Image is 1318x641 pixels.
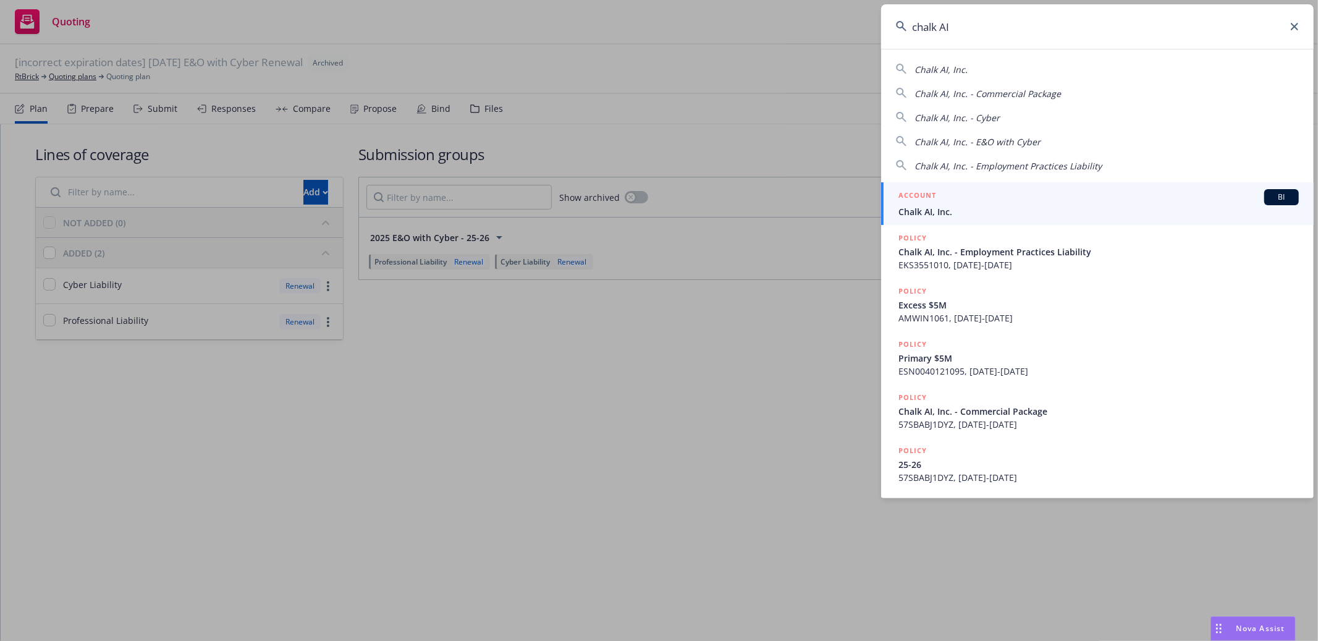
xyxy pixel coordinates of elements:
span: AMWIN1061, [DATE]-[DATE] [898,312,1299,325]
span: Chalk AI, Inc. [898,205,1299,218]
h5: ACCOUNT [898,189,936,204]
span: 57SBABJ1DYZ, [DATE]-[DATE] [898,471,1299,484]
span: Chalk AI, Inc. [915,64,968,75]
span: Chalk AI, Inc. - Employment Practices Liability [915,160,1102,172]
span: 57SBABJ1DYZ, [DATE]-[DATE] [898,418,1299,431]
span: 25-26 [898,458,1299,471]
h5: POLICY [898,338,927,350]
a: POLICYChalk AI, Inc. - Employment Practices LiabilityEKS3551010, [DATE]-[DATE] [881,225,1314,278]
span: Chalk AI, Inc. - Commercial Package [898,405,1299,418]
span: Chalk AI, Inc. - Commercial Package [915,88,1061,100]
span: Primary $5M [898,352,1299,365]
span: Chalk AI, Inc. - Employment Practices Liability [898,245,1299,258]
span: EKS3551010, [DATE]-[DATE] [898,258,1299,271]
span: Excess $5M [898,299,1299,312]
h5: POLICY [898,285,927,297]
a: POLICYChalk AI, Inc. - Commercial Package57SBABJ1DYZ, [DATE]-[DATE] [881,384,1314,438]
a: ACCOUNTBIChalk AI, Inc. [881,182,1314,225]
div: Drag to move [1211,617,1227,640]
a: POLICY25-2657SBABJ1DYZ, [DATE]-[DATE] [881,438,1314,491]
input: Search... [881,4,1314,49]
h5: POLICY [898,391,927,404]
button: Nova Assist [1210,616,1296,641]
span: ESN0040121095, [DATE]-[DATE] [898,365,1299,378]
span: Nova Assist [1236,623,1285,634]
span: BI [1269,192,1294,203]
span: Chalk AI, Inc. - E&O with Cyber [915,136,1041,148]
h5: POLICY [898,232,927,244]
a: POLICYExcess $5MAMWIN1061, [DATE]-[DATE] [881,278,1314,331]
a: POLICYPrimary $5MESN0040121095, [DATE]-[DATE] [881,331,1314,384]
h5: POLICY [898,444,927,457]
span: Chalk AI, Inc. - Cyber [915,112,1000,124]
